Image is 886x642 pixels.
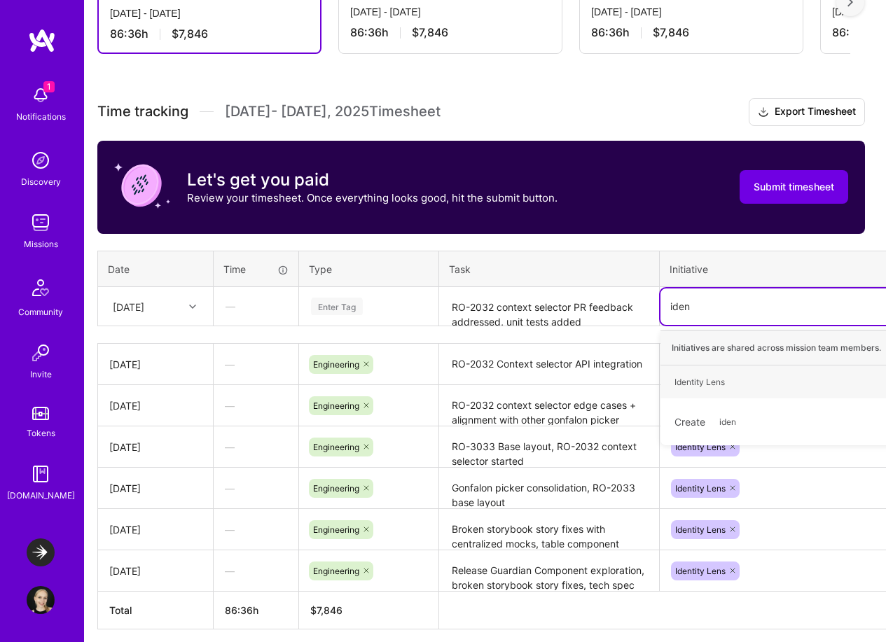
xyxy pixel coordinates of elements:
a: User Avatar [23,586,58,614]
div: Community [18,305,63,319]
span: 1 [43,81,55,92]
div: — [214,346,298,383]
span: Time tracking [97,103,188,120]
p: Review your timesheet. Once everything looks good, hit the submit button. [187,190,558,205]
span: Engineering [313,442,359,452]
i: icon Download [758,105,769,120]
div: 86:36 h [110,27,309,41]
button: Export Timesheet [749,98,865,126]
div: Notifications [16,109,66,124]
span: Engineering [313,566,359,576]
th: Total [98,592,214,629]
th: Type [299,251,439,287]
span: Identity Lens [675,566,726,576]
img: tokens [32,407,49,420]
th: 86:36h [214,592,299,629]
i: icon Chevron [189,303,196,310]
span: Engineering [313,359,359,370]
img: discovery [27,146,55,174]
img: teamwork [27,209,55,237]
span: $7,846 [412,25,448,40]
button: Submit timesheet [740,170,848,204]
textarea: Broken storybook story fixes with centralized mocks, table component research, tech spec updates [441,510,658,549]
div: Tokens [27,426,55,440]
span: Engineering [313,524,359,535]
span: [DATE] - [DATE] , 2025 Timesheet [225,103,441,120]
div: — [214,428,298,466]
th: $7,846 [299,592,439,629]
span: iden [712,412,743,431]
div: — [214,288,298,325]
div: Discovery [21,174,61,189]
div: [DATE] [109,440,202,454]
span: Engineering [313,400,359,411]
span: $7,846 [653,25,689,40]
div: — [214,470,298,507]
span: $7,846 [172,27,208,41]
div: [DOMAIN_NAME] [7,488,75,503]
img: LaunchDarkly: Experimentation Delivery Team [27,538,55,566]
div: [DATE] [109,398,202,413]
div: Missions [24,237,58,251]
th: Date [98,251,214,287]
div: 86:36 h [591,25,791,40]
img: Community [24,271,57,305]
span: Submit timesheet [754,180,834,194]
span: Identity Lens [675,483,726,494]
img: logo [28,28,56,53]
div: [DATE] [109,481,202,496]
div: [DATE] [109,564,202,578]
textarea: RO-2032 Context selector API integration [441,345,658,384]
div: [DATE] - [DATE] [350,5,551,20]
img: Invite [27,339,55,367]
div: Enter Tag [311,295,363,317]
span: Identity Lens [675,442,726,452]
h3: Let's get you paid [187,169,558,190]
div: Invite [30,367,52,382]
textarea: Gonfalon picker consolidation, RO-2033 base layout [441,469,658,508]
div: Time [223,262,289,277]
a: LaunchDarkly: Experimentation Delivery Team [23,538,58,566]
div: — [214,387,298,424]
textarea: Release Guardian Component exploration, broken storybook story fixes, tech spec updates [441,552,658,590]
img: coin [114,158,170,214]
img: bell [27,81,55,109]
div: [DATE] - [DATE] [110,6,309,21]
div: Identity Lens [674,375,725,389]
textarea: RO-2032 context selector PR feedback addressed, unit tests added [441,288,658,326]
img: User Avatar [27,586,55,614]
div: [DATE] [109,357,202,372]
div: [DATE] - [DATE] [591,5,791,20]
textarea: RO-3033 Base layout, RO-2032 context selector started [441,428,658,466]
div: — [214,511,298,548]
span: Identity Lens [675,524,726,535]
textarea: RO-2032 context selector edge cases + alignment with other gonfalon picker components [441,386,658,425]
div: 86:36 h [350,25,551,40]
div: [DATE] [113,299,144,314]
span: Engineering [313,483,359,494]
img: guide book [27,460,55,488]
div: — [214,552,298,589]
div: [DATE] [109,522,202,537]
th: Task [439,251,660,287]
